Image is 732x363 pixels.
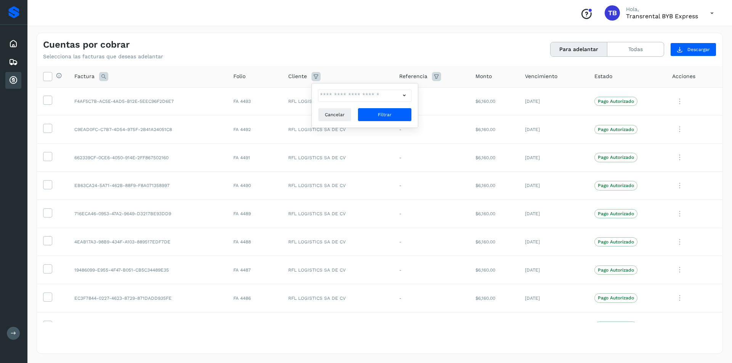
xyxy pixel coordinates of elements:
td: FA 4492 [227,115,282,144]
span: Estado [594,72,612,80]
span: Monto [475,72,492,80]
td: $6,160.00 [469,115,519,144]
h4: Cuentas por cobrar [43,39,130,50]
td: $6,160.00 [469,144,519,172]
td: C9EAD0FC-C7B7-4D54-975F-2B41A24051C8 [68,115,227,144]
td: - [393,171,469,200]
td: FA 4486 [227,284,282,312]
div: Cuentas por cobrar [5,72,21,89]
td: FA 4489 [227,200,282,228]
p: Transrental BYB Express [626,13,698,20]
p: Pago Autorizado [598,127,634,132]
span: Referencia [399,72,427,80]
td: 6BDBCB89-1760-4F0A-B8F7-814842072FBD [68,312,227,340]
td: [DATE] [519,256,588,284]
td: [DATE] [519,284,588,312]
div: Inicio [5,35,21,52]
span: Vencimiento [525,72,557,80]
td: EB63CA24-5A71-462B-88F9-F8A071358997 [68,171,227,200]
td: [DATE] [519,200,588,228]
td: $6,160.00 [469,284,519,312]
td: - [393,115,469,144]
td: FA 4485 [227,312,282,340]
td: 19486099-E955-4F47-B051-CB5C34489E35 [68,256,227,284]
p: Selecciona las facturas que deseas adelantar [43,53,163,60]
td: RFL LOGISTICS SA DE CV [282,284,393,312]
td: [DATE] [519,228,588,256]
td: [DATE] [519,144,588,172]
td: $6,160.00 [469,171,519,200]
td: F4AF5C7B-AC5E-4AD5-B12E-5EEC96F2D6E7 [68,87,227,115]
td: $6,160.00 [469,256,519,284]
button: Para adelantar [551,42,607,56]
td: [DATE] [519,115,588,144]
p: Pago Autorizado [598,239,634,245]
p: Pago Autorizado [598,99,634,104]
td: FA 4490 [227,171,282,200]
span: Acciones [672,72,695,80]
td: 716ECA46-0953-47A2-9649-D3217BE93DD9 [68,200,227,228]
div: Embarques [5,54,21,70]
span: Folio [233,72,246,80]
td: - [393,87,469,115]
td: RFL LOGISTICS SA DE CV [282,228,393,256]
td: EC3F7844-0227-4623-8729-871DADD935FE [68,284,227,312]
p: Pago Autorizado [598,155,634,160]
p: Pago Autorizado [598,295,634,301]
td: RFL LOGISTICS SA DE CV [282,87,393,115]
button: Descargar [670,43,716,56]
td: - [393,144,469,172]
p: Pago Autorizado [598,267,634,273]
td: $6,160.00 [469,200,519,228]
td: [DATE] [519,312,588,340]
span: Factura [74,72,95,80]
td: $6,160.00 [469,87,519,115]
td: RFL LOGISTICS SA DE CV [282,312,393,340]
td: - [393,312,469,340]
td: RFL LOGISTICS SA DE CV [282,171,393,200]
td: RFL LOGISTICS SA DE CV [282,256,393,284]
td: $6,160.00 [469,228,519,256]
td: 4EAB17A3-98B9-434F-A103-889517EDF7DE [68,228,227,256]
td: RFL LOGISTICS SA DE CV [282,200,393,228]
td: FA 4487 [227,256,282,284]
td: - [393,200,469,228]
button: Todas [607,42,664,56]
p: Pago Autorizado [598,183,634,188]
span: Cliente [288,72,307,80]
td: - [393,284,469,312]
td: FA 4493 [227,87,282,115]
td: [DATE] [519,87,588,115]
span: Descargar [687,46,710,53]
p: Hola, [626,6,698,13]
td: 662339CF-0CE6-4050-914E-2FF867502160 [68,144,227,172]
td: [DATE] [519,171,588,200]
td: FA 4488 [227,228,282,256]
td: - [393,228,469,256]
td: RFL LOGISTICS SA DE CV [282,144,393,172]
td: FA 4491 [227,144,282,172]
td: RFL LOGISTICS SA DE CV [282,115,393,144]
p: Pago Autorizado [598,211,634,216]
td: $6,160.00 [469,312,519,340]
td: - [393,256,469,284]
